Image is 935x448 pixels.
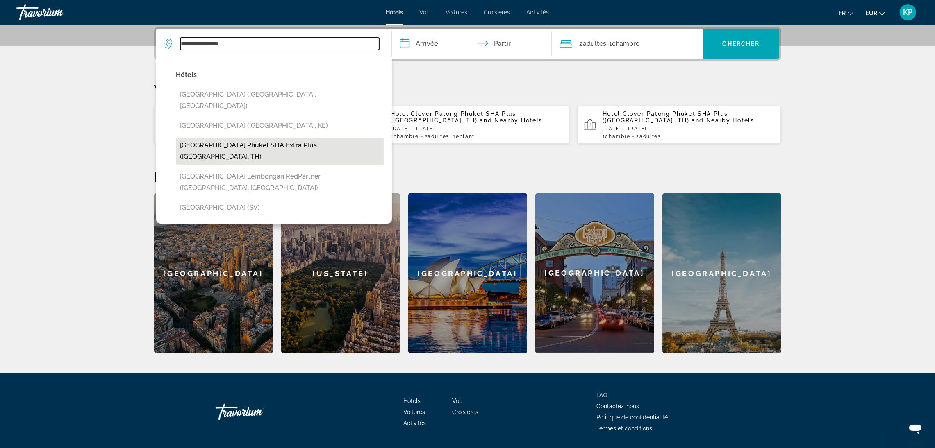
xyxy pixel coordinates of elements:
[639,133,661,139] span: Adultes
[176,169,384,196] button: [GEOGRAPHIC_DATA] Lembongan RedPartner ([GEOGRAPHIC_DATA], [GEOGRAPHIC_DATA])
[391,111,516,124] span: Hotel Clover Patong Phuket SHA Plus ([GEOGRAPHIC_DATA], TH)
[583,40,607,48] font: adultes
[839,10,846,16] font: fr
[597,392,607,398] a: FAQ
[176,69,384,81] p: Hôtels
[428,133,449,139] span: Adultes
[597,414,668,421] a: Politique de confidentialité
[392,29,552,59] button: Dates d'arrivée et de départ
[484,9,510,16] a: Croisières
[391,126,563,131] p: [DATE] - [DATE]
[662,193,781,353] a: [GEOGRAPHIC_DATA]
[403,420,426,426] a: Activités
[425,133,449,139] span: 2
[839,7,853,19] button: Changer de langue
[597,403,639,410] a: Contactez-nous
[605,133,631,139] span: Chambre
[636,133,661,139] span: 2
[366,106,569,144] button: Hotel Clover Patong Phuket SHA Plus ([GEOGRAPHIC_DATA], TH) and Nearby Hotels[DATE] - [DATE]1Cham...
[156,29,779,59] div: Widget de recherche
[176,138,384,165] button: [GEOGRAPHIC_DATA] Phuket SHA Extra Plus ([GEOGRAPHIC_DATA], TH)
[866,10,877,16] font: EUR
[403,409,425,415] a: Voitures
[480,117,542,124] span: and Nearby Hotels
[281,193,400,353] a: [US_STATE]
[552,29,703,59] button: Voyageurs : 2 adultes, 0 enfants
[176,200,384,215] button: [GEOGRAPHIC_DATA] (SV)
[452,398,462,404] a: Vol.
[154,81,781,97] p: Your Recent Searches
[403,398,421,404] a: Hôtels
[394,133,419,139] span: Chambre
[154,193,273,353] a: [GEOGRAPHIC_DATA]
[603,133,630,139] span: 1
[452,409,478,415] a: Croisières
[603,126,775,131] p: [DATE] - [DATE]
[216,400,298,424] a: Travorium
[391,133,419,139] span: 1
[902,415,928,441] iframe: Bouton de lancement de la fenêtre de messagerie
[692,117,754,124] span: and Nearby Hotels
[386,9,403,16] a: Hôtels
[420,9,430,16] a: Vol.
[703,29,779,59] button: Chercher
[612,40,640,48] font: Chambre
[535,193,654,353] a: [GEOGRAPHIC_DATA]
[607,40,612,48] font: , 1
[597,425,653,432] a: Termes et conditions
[527,9,549,16] a: Activités
[580,40,583,48] font: 2
[446,9,468,16] a: Voitures
[603,111,728,124] span: Hotel Clover Patong Phuket SHA Plus ([GEOGRAPHIC_DATA], TH)
[176,118,384,133] button: [GEOGRAPHIC_DATA] ([GEOGRAPHIC_DATA], KE)
[456,133,475,139] span: Enfant
[176,87,384,114] button: [GEOGRAPHIC_DATA] ([GEOGRAPHIC_DATA], [GEOGRAPHIC_DATA])
[408,193,527,353] a: [GEOGRAPHIC_DATA]
[449,133,475,139] span: , 1
[154,169,781,185] h2: Destinations en vedette
[723,41,760,47] font: Chercher
[578,106,781,144] button: Hotel Clover Patong Phuket SHA Plus ([GEOGRAPHIC_DATA], TH) and Nearby Hotels[DATE] - [DATE]1Cham...
[897,4,919,21] button: Menu utilisateur
[154,106,358,144] button: [GEOGRAPHIC_DATA] Phuket SHA Extra Plus ([GEOGRAPHIC_DATA], TH) and Nearby Hotels[DATE] - [DATE]1...
[903,8,913,16] font: KP
[866,7,885,19] button: Changer de devise
[16,2,98,23] a: Travorium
